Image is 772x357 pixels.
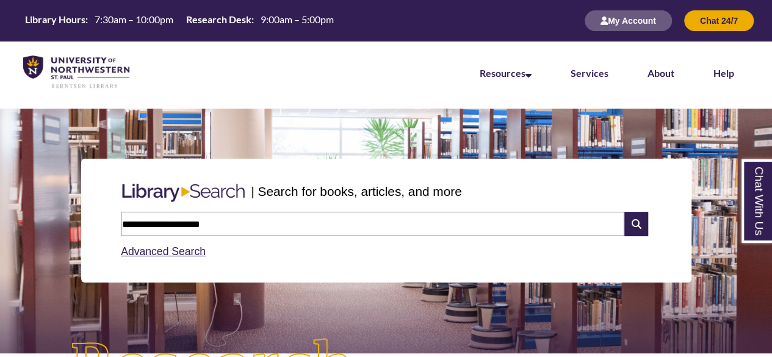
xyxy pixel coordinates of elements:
a: My Account [585,15,672,26]
a: Advanced Search [121,245,206,258]
a: About [648,67,674,79]
a: Chat 24/7 [684,15,754,26]
img: UNWSP Library Logo [23,56,129,89]
i: Search [624,212,648,236]
p: | Search for books, articles, and more [251,182,461,201]
a: Resources [480,67,532,79]
a: Services [571,67,608,79]
button: Chat 24/7 [684,10,754,31]
table: Hours Today [20,13,339,28]
span: 7:30am – 10:00pm [95,13,173,25]
span: 9:00am – 5:00pm [261,13,334,25]
a: Help [713,67,734,79]
a: Hours Today [20,13,339,29]
img: Libary Search [116,179,251,207]
th: Research Desk: [181,13,256,26]
th: Library Hours: [20,13,90,26]
button: My Account [585,10,672,31]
